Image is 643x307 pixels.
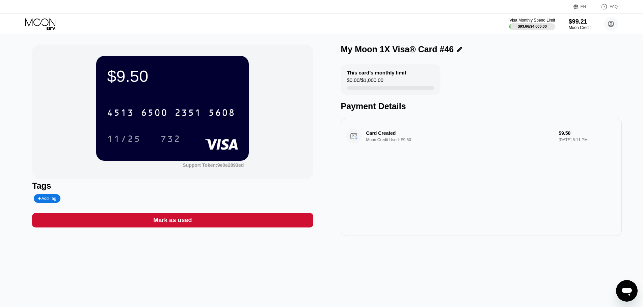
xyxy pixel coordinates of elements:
[38,196,56,201] div: Add Tag
[610,4,618,9] div: FAQ
[616,280,638,302] iframe: Dugme za pokretanje prozora za razmenu poruka
[102,130,146,147] div: 11/25
[183,162,244,168] div: Support Token:9e0e2893ed
[509,18,555,23] div: Visa Monthly Spend Limit
[569,25,591,30] div: Moon Credit
[183,162,244,168] div: Support Token: 9e0e2893ed
[341,44,454,54] div: My Moon 1X Visa® Card #46
[518,24,547,28] div: $93.66 / $4,000.00
[32,213,313,227] div: Mark as used
[341,101,622,111] div: Payment Details
[347,77,383,86] div: $0.00 / $1,000.00
[153,216,192,224] div: Mark as used
[141,108,168,119] div: 6500
[509,18,555,30] div: Visa Monthly Spend Limit$93.66/$4,000.00
[107,67,238,86] div: $9.50
[34,194,60,203] div: Add Tag
[175,108,202,119] div: 2351
[347,70,406,75] div: This card’s monthly limit
[160,134,181,145] div: 732
[107,108,134,119] div: 4513
[103,104,239,121] div: 4513650023515608
[594,3,618,10] div: FAQ
[581,4,586,9] div: EN
[208,108,235,119] div: 5608
[107,134,141,145] div: 11/25
[32,181,313,191] div: Tags
[155,130,186,147] div: 732
[569,18,591,30] div: $99.21Moon Credit
[569,18,591,25] div: $99.21
[573,3,594,10] div: EN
